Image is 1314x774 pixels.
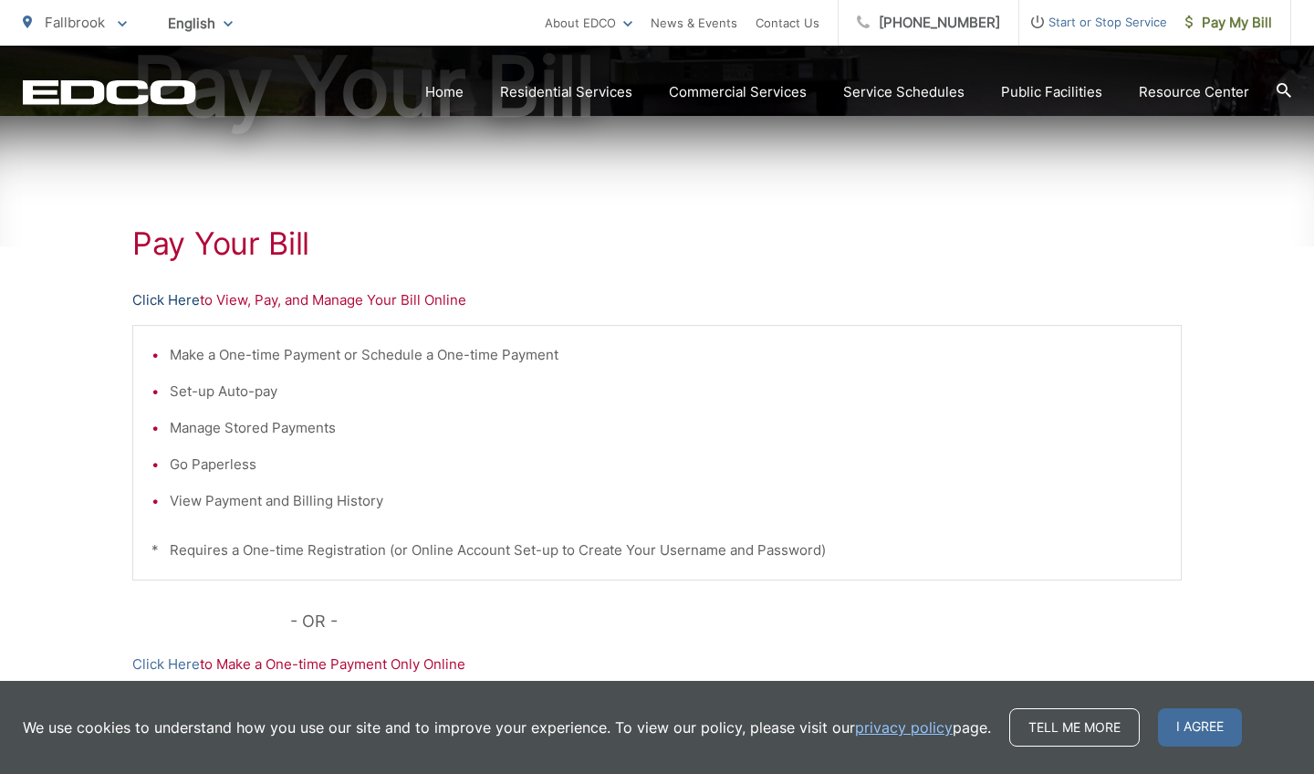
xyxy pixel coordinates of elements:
li: Go Paperless [170,454,1163,476]
p: to Make a One-time Payment Only Online [132,654,1182,675]
p: to View, Pay, and Manage Your Bill Online [132,289,1182,311]
a: Tell me more [1009,708,1140,747]
span: I agree [1158,708,1242,747]
li: Set-up Auto-pay [170,381,1163,403]
a: Click Here [132,289,200,311]
a: Commercial Services [669,81,807,103]
a: Resource Center [1139,81,1249,103]
a: Residential Services [500,81,632,103]
li: Manage Stored Payments [170,417,1163,439]
p: * Requires a One-time Registration (or Online Account Set-up to Create Your Username and Password) [151,539,1163,561]
li: View Payment and Billing History [170,490,1163,512]
p: - OR - [290,608,1183,635]
a: privacy policy [855,716,953,738]
a: Home [425,81,464,103]
span: Pay My Bill [1185,12,1272,34]
a: EDCD logo. Return to the homepage. [23,79,196,105]
a: News & Events [651,12,737,34]
li: Make a One-time Payment or Schedule a One-time Payment [170,344,1163,366]
a: About EDCO [545,12,632,34]
p: We use cookies to understand how you use our site and to improve your experience. To view our pol... [23,716,991,738]
h1: Pay Your Bill [132,225,1182,262]
a: Contact Us [756,12,819,34]
a: Click Here [132,654,200,675]
a: Service Schedules [843,81,965,103]
span: Fallbrook [45,14,105,31]
span: English [154,7,246,39]
a: Public Facilities [1001,81,1102,103]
